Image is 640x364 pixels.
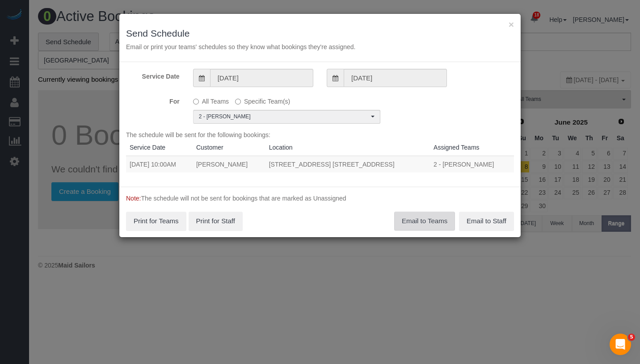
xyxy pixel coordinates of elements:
[126,195,141,202] span: Note:
[119,94,186,106] label: For
[210,69,313,87] input: From
[126,42,514,51] p: Email or print your teams' schedules so they know what bookings they're assigned.
[126,212,186,230] button: Print for Teams
[126,194,514,203] p: The schedule will not be sent for bookings that are marked as Unassigned
[193,94,229,106] label: All Teams
[430,139,514,156] th: Assigned Teams
[235,94,290,106] label: Specific Team(s)
[126,156,193,172] td: [DATE] 10:00AM
[193,110,380,124] ol: Choose Team(s)
[193,156,265,172] td: [PERSON_NAME]
[193,139,265,156] th: Customer
[119,69,186,81] label: Service Date
[344,69,447,87] input: To
[189,212,243,230] button: Print for Staff
[126,139,193,156] th: Service Date
[126,130,514,180] div: The schedule will be sent for the following bookings:
[199,113,369,121] span: 2 - [PERSON_NAME]
[509,20,514,29] button: ×
[265,156,430,172] td: [STREET_ADDRESS] [STREET_ADDRESS]
[628,334,635,341] span: 5
[394,212,455,230] button: Email to Teams
[459,212,514,230] button: Email to Staff
[126,28,514,38] h3: Send Schedule
[193,99,199,105] input: All Teams
[430,156,514,172] td: 2 - [PERSON_NAME]
[610,334,631,355] iframe: Intercom live chat
[235,99,241,105] input: Specific Team(s)
[193,110,380,124] button: 2 - [PERSON_NAME]
[265,139,430,156] th: Location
